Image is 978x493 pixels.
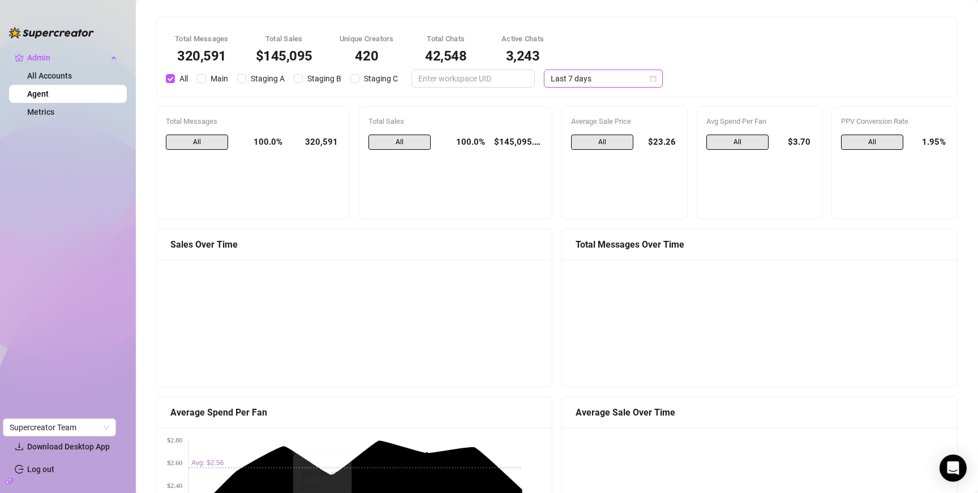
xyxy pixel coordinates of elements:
div: Total Messages [166,116,340,127]
span: calendar [650,75,657,82]
span: All [166,135,228,150]
div: Total Messages Over Time [576,237,943,252]
span: Staging A [246,72,289,85]
span: All [571,135,633,150]
div: $145,095.27 [494,135,543,150]
span: crown [15,53,24,62]
div: Total Sales [368,116,543,127]
a: Log out [27,465,54,474]
div: Average Spend Per Fan [170,405,538,420]
div: Avg Spend Per Fan [706,116,813,127]
span: All [841,135,903,150]
span: Last 7 days [551,70,656,87]
span: Main [206,72,233,85]
span: All [368,135,431,150]
span: download [15,442,24,451]
span: All [706,135,769,150]
span: Download Desktop App [27,442,110,451]
span: Staging B [303,72,346,85]
div: Active Chats [498,33,548,45]
span: All [175,72,192,85]
span: build [6,477,14,485]
a: All Accounts [27,71,72,80]
div: Average Sale Over Time [576,405,943,420]
div: 100.0% [440,135,485,150]
div: 42,548 [421,49,471,63]
div: Total Sales [256,33,312,45]
div: PPV Conversion Rate [841,116,948,127]
div: Average Sale Price [571,116,678,127]
div: 3,243 [498,49,548,63]
div: Sales Over Time [170,237,538,252]
input: Enter workspace UID [418,72,519,85]
div: 1.95% [912,135,948,150]
span: Admin [27,49,108,67]
div: $23.26 [642,135,678,150]
div: Total Messages [175,33,229,45]
div: Total Chats [421,33,471,45]
div: $3.70 [778,135,813,150]
div: 100.0% [237,135,282,150]
div: 320,591 [175,49,229,63]
span: Staging C [359,72,402,85]
span: Supercreator Team [10,419,109,436]
div: Open Intercom Messenger [940,455,967,482]
a: Agent [27,89,49,98]
img: logo-BBDzfeDw.svg [9,27,94,38]
a: Metrics [27,107,54,116]
div: 320,591 [291,135,340,150]
div: Unique Creators [340,33,394,45]
div: $145,095 [256,49,312,63]
div: 420 [340,49,394,63]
